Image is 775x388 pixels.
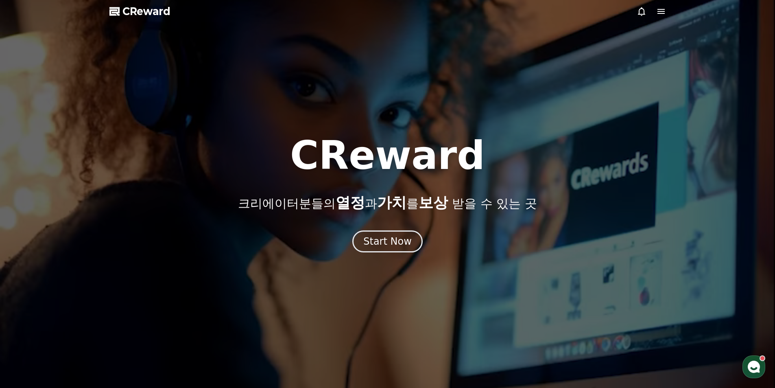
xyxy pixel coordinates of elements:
[126,270,135,277] span: 설정
[2,258,54,278] a: 홈
[377,194,406,211] span: 가치
[363,235,412,248] div: Start Now
[74,271,84,277] span: 대화
[290,136,485,175] h1: CReward
[109,5,170,18] a: CReward
[122,5,170,18] span: CReward
[352,230,423,252] button: Start Now
[105,258,156,278] a: 설정
[336,194,365,211] span: 열정
[54,258,105,278] a: 대화
[238,195,537,211] p: 크리에이터분들의 과 를 받을 수 있는 곳
[26,270,31,277] span: 홈
[419,194,448,211] span: 보상
[352,239,423,246] a: Start Now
